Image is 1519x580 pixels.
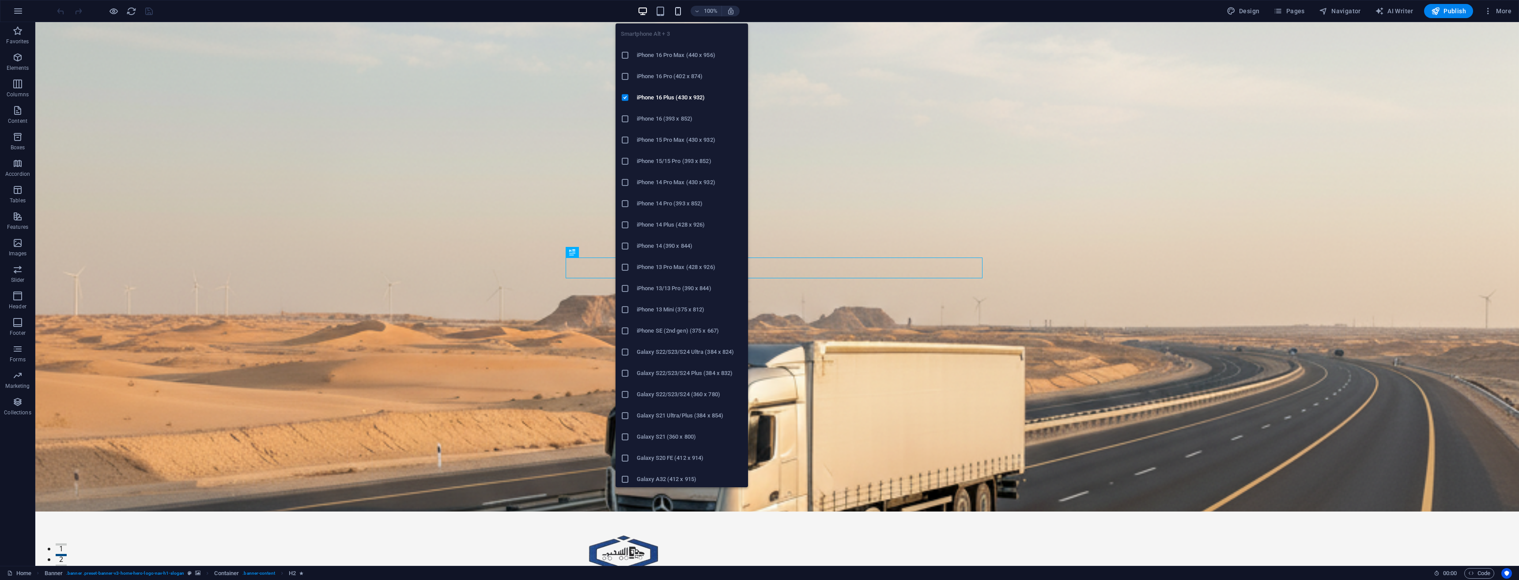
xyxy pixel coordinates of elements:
[637,135,743,145] h6: iPhone 15 Pro Max (430 x 932)
[11,144,25,151] p: Boxes
[10,197,26,204] p: Tables
[637,410,743,421] h6: Galaxy S21 Ultra/Plus (384 x 854)
[637,368,743,379] h6: Galaxy S22/S23/S24 Plus (384 x 832)
[299,571,303,576] i: Element contains an animation
[1315,4,1364,18] button: Navigator
[637,92,743,103] h6: iPhone 16 Plus (430 x 932)
[289,568,296,579] span: Click to select. Double-click to edit
[10,330,26,337] p: Footer
[637,474,743,485] h6: Galaxy A32 (412 x 915)
[1484,7,1511,15] span: More
[4,409,31,416] p: Collections
[637,347,743,357] h6: Galaxy S22/S23/S24 Ultra (384 x 824)
[1480,4,1515,18] button: More
[214,568,239,579] span: Click to select. Double-click to edit
[1468,568,1490,579] span: Code
[6,38,29,45] p: Favorites
[637,326,743,336] h6: iPhone SE (2nd gen) (375 x 667)
[20,532,31,534] button: 2
[1375,7,1413,15] span: AI Writer
[637,262,743,273] h6: iPhone 13 Pro Max (428 x 926)
[5,171,30,178] p: Accordion
[637,453,743,463] h6: Galaxy S20 FE (412 x 914)
[1273,7,1304,15] span: Pages
[1434,568,1457,579] h6: Session time
[45,568,63,579] span: Click to select. Double-click to edit
[7,64,29,72] p: Elements
[637,432,743,442] h6: Galaxy S21 (360 x 800)
[7,224,28,231] p: Features
[637,304,743,315] h6: iPhone 13 Mini (375 x 812)
[1424,4,1473,18] button: Publish
[242,568,275,579] span: . banner-content
[9,250,27,257] p: Images
[637,198,743,209] h6: iPhone 14 Pro (393 x 852)
[1227,7,1260,15] span: Design
[1319,7,1361,15] span: Navigator
[637,283,743,294] h6: iPhone 13/13 Pro (390 x 844)
[5,383,30,390] p: Marketing
[45,568,304,579] nav: breadcrumb
[637,177,743,188] h6: iPhone 14 Pro Max (430 x 932)
[126,6,136,16] button: reload
[20,521,31,523] button: 1
[11,277,25,284] p: Slider
[1270,4,1308,18] button: Pages
[1464,568,1494,579] button: Code
[637,389,743,400] h6: Galaxy S22/S23/S24 (360 x 780)
[637,220,743,230] h6: iPhone 14 Plus (428 x 926)
[7,91,29,98] p: Columns
[637,114,743,124] h6: iPhone 16 (393 x 852)
[637,241,743,251] h6: iPhone 14 (390 x 844)
[1443,568,1457,579] span: 00 00
[1431,7,1466,15] span: Publish
[20,542,31,545] button: 3
[188,571,192,576] i: This element is a customizable preset
[691,6,722,16] button: 100%
[66,568,184,579] span: . banner .preset-banner-v3-home-hero-logo-nav-h1-slogan
[1223,4,1263,18] button: Design
[1449,570,1451,576] span: :
[727,7,735,15] i: On resize automatically adjust zoom level to fit chosen device.
[108,6,119,16] button: Click here to leave preview mode and continue editing
[9,303,26,310] p: Header
[1501,568,1512,579] button: Usercentrics
[637,156,743,167] h6: iPhone 15/15 Pro (393 x 852)
[7,568,31,579] a: Click to cancel selection. Double-click to open Pages
[637,50,743,61] h6: iPhone 16 Pro Max (440 x 956)
[126,6,136,16] i: Reload page
[1372,4,1417,18] button: AI Writer
[195,571,200,576] i: This element contains a background
[1223,4,1263,18] div: Design (Ctrl+Alt+Y)
[10,356,26,363] p: Forms
[637,71,743,82] h6: iPhone 16 Pro (402 x 874)
[8,118,27,125] p: Content
[704,6,718,16] h6: 100%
